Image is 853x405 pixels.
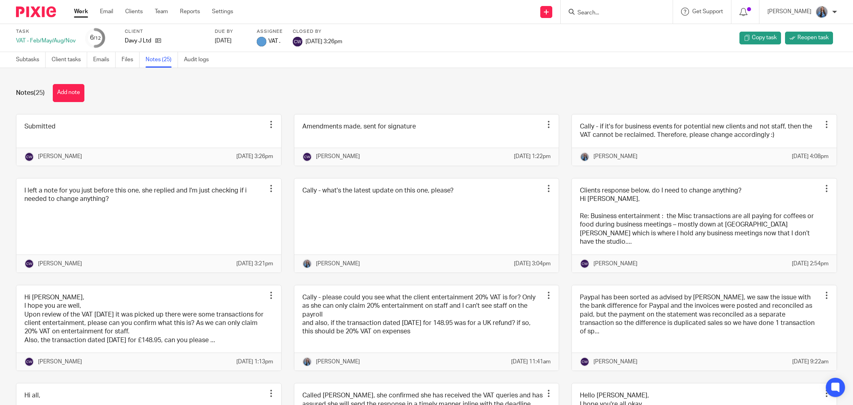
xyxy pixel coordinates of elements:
[739,32,781,44] a: Copy task
[815,6,828,18] img: Amanda-scaled.jpg
[215,37,247,45] div: [DATE]
[514,152,551,160] p: [DATE] 1:22pm
[125,37,151,45] p: Davy J Ltd
[792,260,829,268] p: [DATE] 2:54pm
[16,52,46,68] a: Subtasks
[593,358,637,366] p: [PERSON_NAME]
[316,152,360,160] p: [PERSON_NAME]
[94,36,101,40] small: /12
[236,152,273,160] p: [DATE] 3:26pm
[580,357,589,367] img: svg%3E
[593,152,637,160] p: [PERSON_NAME]
[215,28,247,35] label: Due by
[180,8,200,16] a: Reports
[38,260,82,268] p: [PERSON_NAME]
[52,52,87,68] a: Client tasks
[767,8,811,16] p: [PERSON_NAME]
[24,259,34,269] img: svg%3E
[752,34,777,42] span: Copy task
[100,8,113,16] a: Email
[34,90,45,96] span: (25)
[146,52,178,68] a: Notes (25)
[792,358,829,366] p: [DATE] 9:22am
[511,358,551,366] p: [DATE] 11:41am
[316,358,360,366] p: [PERSON_NAME]
[24,152,34,162] img: svg%3E
[580,259,589,269] img: svg%3E
[293,37,302,46] img: svg%3E
[514,260,551,268] p: [DATE] 3:04pm
[74,8,88,16] a: Work
[16,6,56,17] img: Pixie
[16,89,45,97] h1: Notes
[785,32,833,44] a: Reopen task
[16,28,76,35] label: Task
[316,260,360,268] p: [PERSON_NAME]
[580,152,589,162] img: Amanda-scaled.jpg
[593,260,637,268] p: [PERSON_NAME]
[302,357,312,367] img: Amanda-scaled.jpg
[184,52,215,68] a: Audit logs
[257,28,283,35] label: Assignee
[792,152,829,160] p: [DATE] 4:08pm
[38,358,82,366] p: [PERSON_NAME]
[16,37,76,45] div: VAT - Feb/May/Aug/Nov
[302,259,312,269] img: Amanda-scaled.jpg
[236,358,273,366] p: [DATE] 1:13pm
[24,357,34,367] img: svg%3E
[93,52,116,68] a: Emails
[577,10,649,17] input: Search
[302,152,312,162] img: svg%3E
[90,33,101,42] div: 6
[797,34,829,42] span: Reopen task
[125,28,205,35] label: Client
[236,260,273,268] p: [DATE] 3:21pm
[268,37,280,45] span: VAT .
[692,9,723,14] span: Get Support
[53,84,84,102] button: Add note
[212,8,233,16] a: Settings
[155,8,168,16] a: Team
[122,52,140,68] a: Files
[38,152,82,160] p: [PERSON_NAME]
[306,38,342,44] span: [DATE] 3:26pm
[257,37,266,46] img: Blue.png
[125,8,143,16] a: Clients
[293,28,342,35] label: Closed by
